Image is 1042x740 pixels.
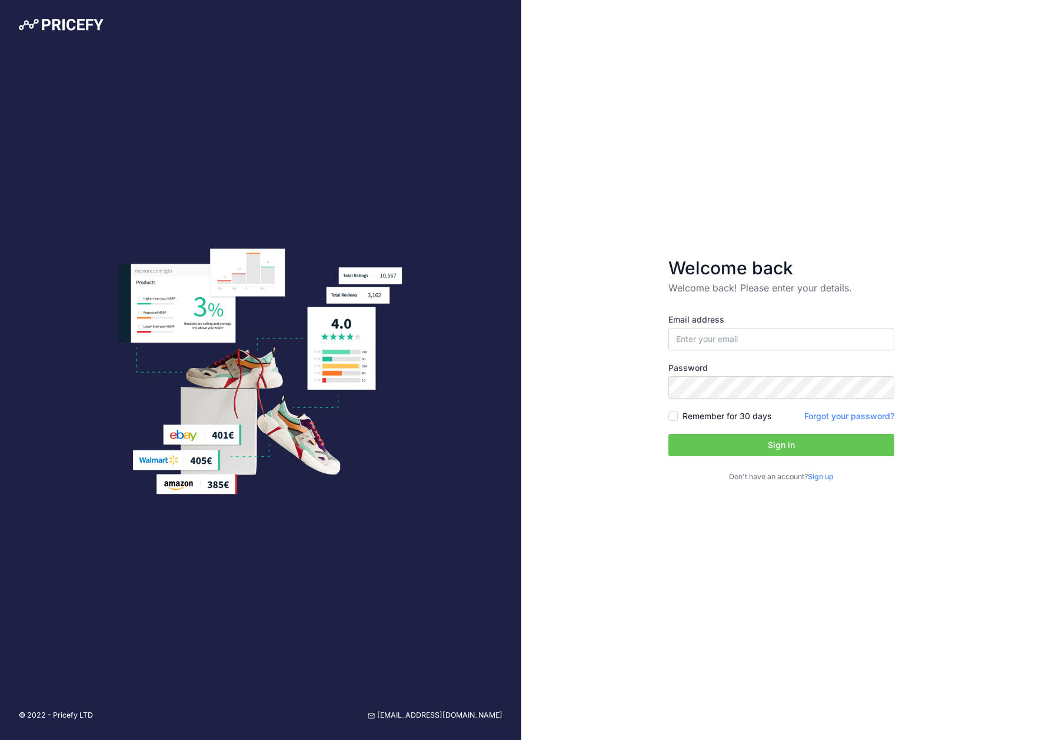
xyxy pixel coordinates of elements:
[804,411,894,421] a: Forgot your password?
[668,362,894,374] label: Password
[668,314,894,326] label: Email address
[368,710,502,721] a: [EMAIL_ADDRESS][DOMAIN_NAME]
[668,472,894,483] p: Don't have an account?
[19,19,104,31] img: Pricefy
[19,710,93,721] p: © 2022 - Pricefy LTD
[683,410,771,422] label: Remember for 30 days
[808,472,834,481] a: Sign up
[668,257,894,278] h3: Welcome back
[668,434,894,456] button: Sign in
[668,281,894,295] p: Welcome back! Please enter your details.
[668,328,894,350] input: Enter your email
